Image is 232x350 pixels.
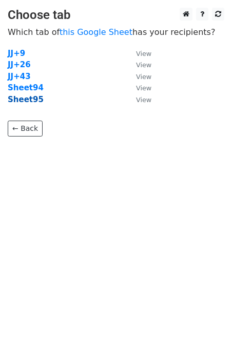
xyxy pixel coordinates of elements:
[8,27,224,37] p: Which tab of has your recipients?
[8,60,31,69] a: JJ+26
[8,83,44,92] a: Sheet94
[126,95,151,104] a: View
[8,121,43,137] a: ← Back
[126,72,151,81] a: View
[136,84,151,92] small: View
[8,49,25,58] a: JJ+9
[8,95,44,104] a: Sheet95
[126,83,151,92] a: View
[136,96,151,104] small: View
[126,49,151,58] a: View
[136,50,151,57] small: View
[136,61,151,69] small: View
[8,8,224,23] h3: Choose tab
[181,301,232,350] iframe: Chat Widget
[126,60,151,69] a: View
[60,27,132,37] a: this Google Sheet
[136,73,151,81] small: View
[8,72,31,81] a: JJ+43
